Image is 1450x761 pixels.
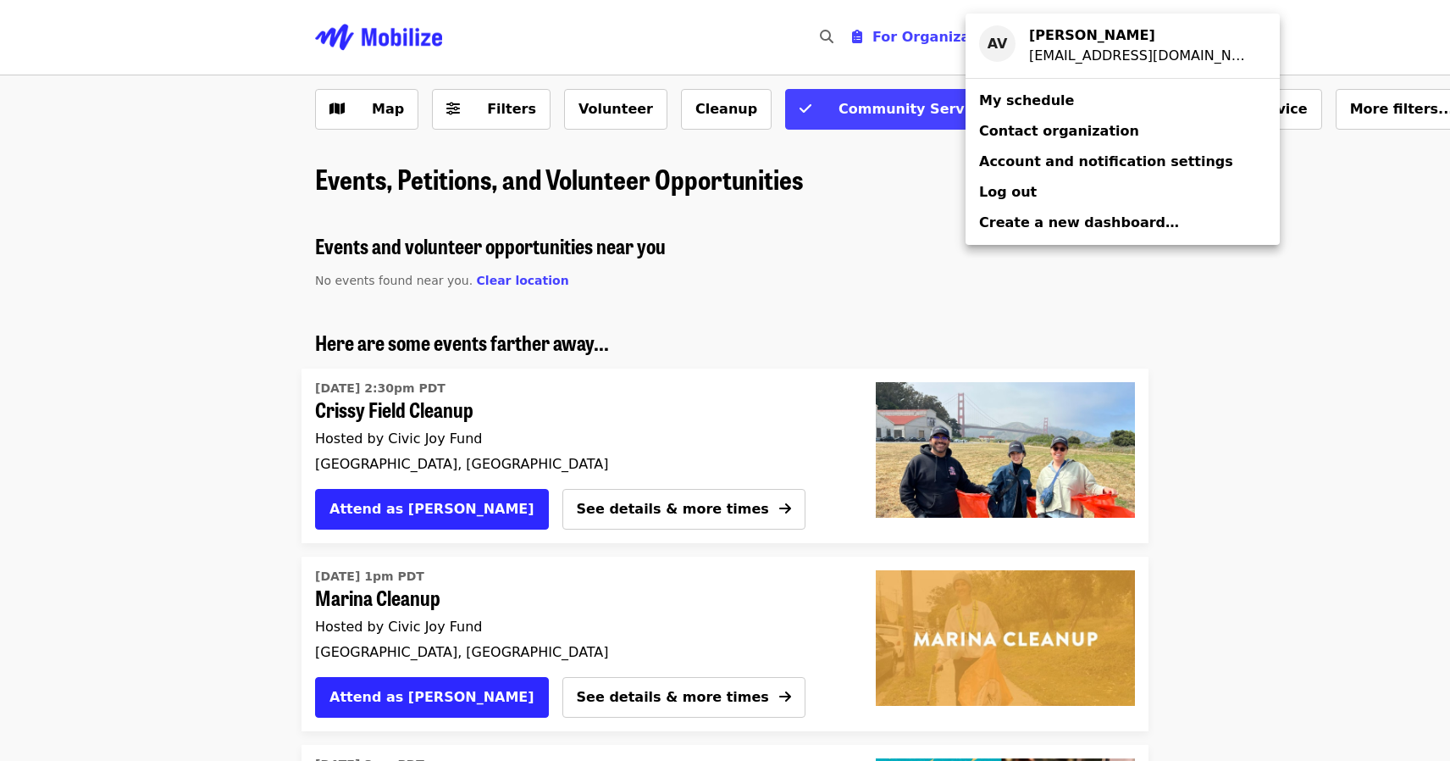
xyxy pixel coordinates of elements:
[979,184,1037,200] span: Log out
[1029,25,1253,46] div: Anna Van Gheem
[966,147,1280,177] a: Account and notification settings
[966,20,1280,71] a: AV[PERSON_NAME][EMAIL_ADDRESS][DOMAIN_NAME]
[966,86,1280,116] a: My schedule
[979,92,1074,108] span: My schedule
[966,116,1280,147] a: Contact organization
[979,25,1016,62] div: AV
[1029,46,1253,66] div: annavangheem@gmail.com
[966,208,1280,238] a: Create a new dashboard…
[979,214,1179,231] span: Create a new dashboard…
[979,123,1139,139] span: Contact organization
[1029,27,1155,43] strong: [PERSON_NAME]
[979,153,1233,169] span: Account and notification settings
[966,177,1280,208] a: Log out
